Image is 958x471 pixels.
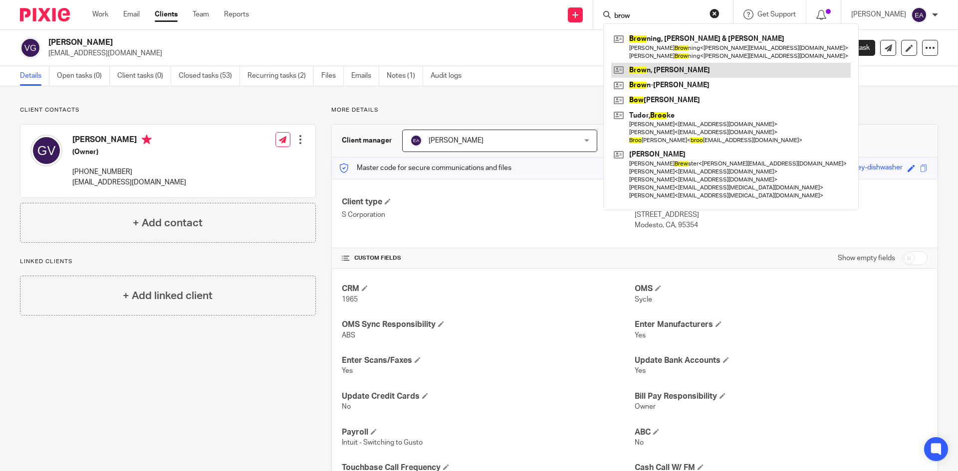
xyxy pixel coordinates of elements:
a: Team [193,9,209,19]
a: Details [20,66,49,86]
a: Notes (1) [387,66,423,86]
p: [STREET_ADDRESS] [635,210,928,220]
h4: Client type [342,197,635,207]
h4: Enter Manufacturers [635,319,928,330]
h4: + Add contact [133,215,203,231]
a: Clients [155,9,178,19]
p: Master code for secure communications and files [339,163,511,173]
p: [EMAIL_ADDRESS][DOMAIN_NAME] [48,48,802,58]
span: Yes [635,367,646,374]
img: svg%3E [30,135,62,166]
img: svg%3E [410,135,422,147]
a: Reports [224,9,249,19]
span: Owner [635,403,656,410]
span: Get Support [757,11,796,18]
p: Client contacts [20,106,316,114]
h4: Payroll [342,427,635,438]
span: Yes [342,367,353,374]
input: Search [613,12,703,21]
i: Primary [142,135,152,145]
span: 1965 [342,296,358,303]
span: ABS [342,332,355,339]
span: No [342,403,351,410]
a: Closed tasks (53) [179,66,240,86]
a: Recurring tasks (2) [247,66,314,86]
img: svg%3E [911,7,927,23]
a: Emails [351,66,379,86]
a: Open tasks (0) [57,66,110,86]
p: More details [331,106,938,114]
h4: Update Bank Accounts [635,355,928,366]
span: Yes [635,332,646,339]
h3: Client manager [342,136,392,146]
h4: Update Credit Cards [342,391,635,402]
h4: Enter Scans/Faxes [342,355,635,366]
p: Linked clients [20,258,316,266]
h4: + Add linked client [123,288,213,304]
span: Sycle [635,296,652,303]
h4: CUSTOM FIELDS [342,254,635,262]
h5: (Owner) [72,147,186,157]
a: Audit logs [431,66,469,86]
a: Email [123,9,140,19]
img: svg%3E [20,37,41,58]
h4: CRM [342,284,635,294]
h4: [PERSON_NAME] [72,135,186,147]
h2: [PERSON_NAME] [48,37,652,48]
h4: ABC [635,427,928,438]
h4: Bill Pay Responsibility [635,391,928,402]
h4: OMS Sync Responsibility [342,319,635,330]
p: Modesto, CA, 95354 [635,220,928,230]
label: Show empty fields [838,253,895,263]
button: Clear [710,8,719,18]
a: Files [321,66,344,86]
a: Client tasks (0) [117,66,171,86]
a: Work [92,9,108,19]
span: Intuit - Switching to Gusto [342,439,423,446]
p: [PHONE_NUMBER] [72,167,186,177]
p: [EMAIL_ADDRESS][DOMAIN_NAME] [72,177,186,187]
p: S Corporation [342,210,635,220]
span: No [635,439,644,446]
img: Pixie [20,8,70,21]
span: [PERSON_NAME] [429,137,483,144]
p: [PERSON_NAME] [851,9,906,19]
h4: OMS [635,284,928,294]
